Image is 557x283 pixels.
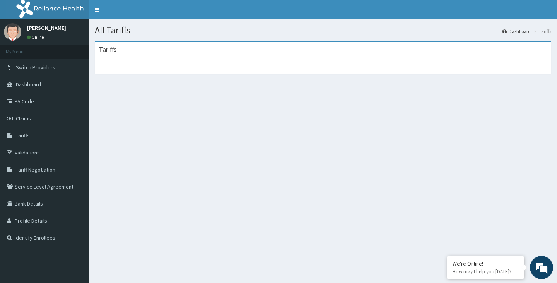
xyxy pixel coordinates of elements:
[453,268,518,275] p: How may I help you today?
[16,64,55,71] span: Switch Providers
[16,115,31,122] span: Claims
[4,23,21,41] img: User Image
[531,28,551,34] li: Tariffs
[27,25,66,31] p: [PERSON_NAME]
[16,132,30,139] span: Tariffs
[99,46,117,53] h3: Tariffs
[16,81,41,88] span: Dashboard
[95,25,551,35] h1: All Tariffs
[502,28,531,34] a: Dashboard
[453,260,518,267] div: We're Online!
[27,34,46,40] a: Online
[16,166,55,173] span: Tariff Negotiation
